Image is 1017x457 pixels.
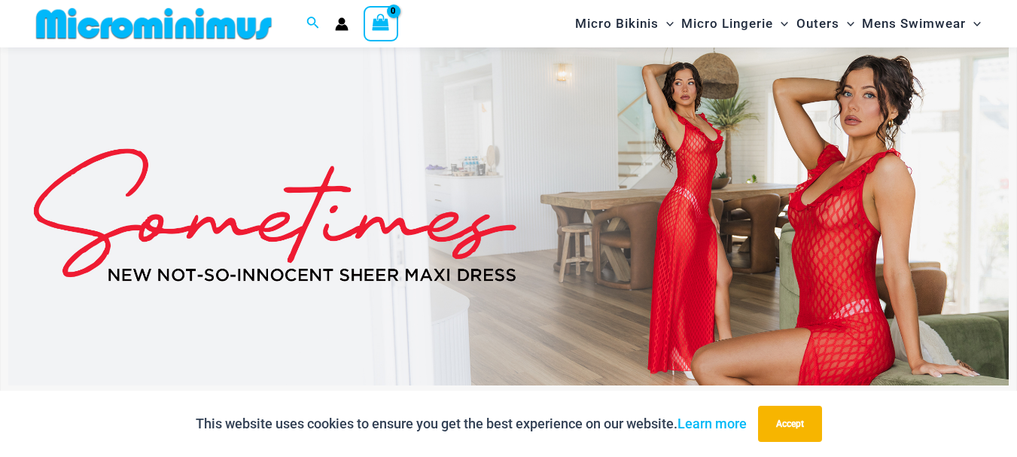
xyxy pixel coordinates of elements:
span: Menu Toggle [966,5,981,43]
img: MM SHOP LOGO FLAT [30,7,278,41]
a: Learn more [677,416,747,431]
a: View Shopping Cart, empty [364,6,398,41]
span: Menu Toggle [773,5,788,43]
a: Account icon link [335,17,349,31]
span: Micro Lingerie [681,5,773,43]
span: Mens Swimwear [862,5,966,43]
img: Sometimes Red Maxi Dress [8,45,1009,385]
a: Micro BikinisMenu ToggleMenu Toggle [571,5,677,43]
a: OutersMenu ToggleMenu Toggle [793,5,858,43]
span: Outers [796,5,839,43]
span: Micro Bikinis [575,5,659,43]
nav: Site Navigation [569,2,987,45]
a: Mens SwimwearMenu ToggleMenu Toggle [858,5,985,43]
a: Search icon link [306,14,320,33]
a: Micro LingerieMenu ToggleMenu Toggle [677,5,792,43]
p: This website uses cookies to ensure you get the best experience on our website. [196,413,747,435]
span: Menu Toggle [659,5,674,43]
span: Menu Toggle [839,5,854,43]
button: Accept [758,406,822,442]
